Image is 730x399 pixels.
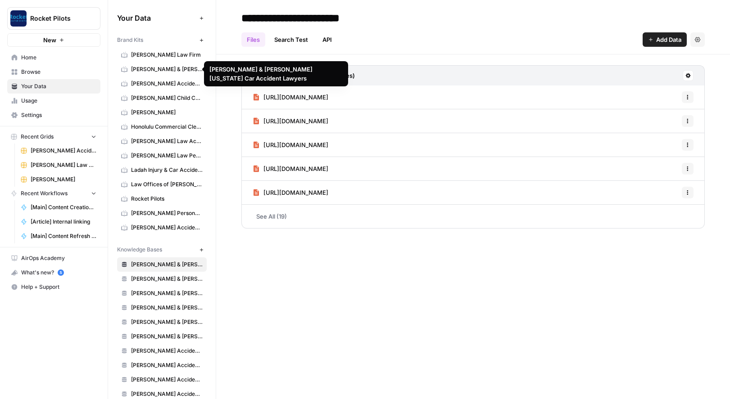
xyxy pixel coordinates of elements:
[31,232,96,240] span: [Main] Content Refresh Article
[30,14,85,23] span: Rocket Pilots
[117,36,143,44] span: Brand Kits
[131,390,203,398] span: [PERSON_NAME] Accident Attorneys - [PERSON_NAME]
[117,358,207,372] a: [PERSON_NAME] Accident Attorneys - League City
[17,200,100,215] a: [Main] Content Creation Brief
[263,140,328,149] span: [URL][DOMAIN_NAME]
[117,120,207,134] a: Honolulu Commercial Cleaning
[59,270,62,275] text: 5
[131,123,203,131] span: Honolulu Commercial Cleaning
[131,94,203,102] span: [PERSON_NAME] Child Custody & Divorce Attorneys
[117,286,207,300] a: [PERSON_NAME] & [PERSON_NAME] - JC
[7,65,100,79] a: Browse
[131,152,203,160] span: [PERSON_NAME] Law Personal Injury & Car Accident Lawyer
[117,105,207,120] a: [PERSON_NAME]
[209,65,343,83] div: [PERSON_NAME] & [PERSON_NAME] [US_STATE] Car Accident Lawyers
[117,91,207,105] a: [PERSON_NAME] Child Custody & Divorce Attorneys
[7,33,100,47] button: New
[117,315,207,329] a: [PERSON_NAME] & [PERSON_NAME]
[117,13,196,23] span: Your Data
[131,275,203,283] span: [PERSON_NAME] & [PERSON_NAME] - Independence
[117,177,207,192] a: Law Offices of [PERSON_NAME]
[117,62,207,76] a: [PERSON_NAME] & [PERSON_NAME] [US_STATE] Car Accident Lawyers
[117,257,207,272] a: [PERSON_NAME] & [PERSON_NAME] - Florissant
[117,48,207,62] a: [PERSON_NAME] Law Firm
[131,65,203,73] span: [PERSON_NAME] & [PERSON_NAME] [US_STATE] Car Accident Lawyers
[263,164,328,173] span: [URL][DOMAIN_NAME]
[7,7,100,30] button: Workspace: Rocket Pilots
[21,97,96,105] span: Usage
[17,143,100,158] a: [PERSON_NAME] Accident Attorneys
[117,163,207,177] a: Ladah Injury & Car Accident Lawyers [GEOGRAPHIC_DATA]
[253,133,328,157] a: [URL][DOMAIN_NAME]
[253,157,328,180] a: [URL][DOMAIN_NAME]
[131,51,203,59] span: [PERSON_NAME] Law Firm
[117,134,207,148] a: [PERSON_NAME] Law Accident Attorneys
[7,50,100,65] a: Home
[131,318,203,326] span: [PERSON_NAME] & [PERSON_NAME]
[117,206,207,220] a: [PERSON_NAME] Personal Injury & Car Accident Lawyer
[131,260,203,269] span: [PERSON_NAME] & [PERSON_NAME] - Florissant
[7,265,100,280] button: What's new? 5
[131,108,203,117] span: [PERSON_NAME]
[253,181,328,204] a: [URL][DOMAIN_NAME]
[117,246,162,254] span: Knowledge Bases
[117,300,207,315] a: [PERSON_NAME] & [PERSON_NAME] - [US_STATE]
[117,148,207,163] a: [PERSON_NAME] Law Personal Injury & Car Accident Lawyer
[21,254,96,262] span: AirOps Academy
[43,36,56,45] span: New
[131,180,203,188] span: Law Offices of [PERSON_NAME]
[117,329,207,344] a: [PERSON_NAME] & [PERSON_NAME] - [GEOGRAPHIC_DATA][PERSON_NAME]
[117,344,207,358] a: [PERSON_NAME] Accident Attorneys - [GEOGRAPHIC_DATA]
[131,224,203,232] span: [PERSON_NAME] Accident Attorneys
[656,35,681,44] span: Add Data
[131,195,203,203] span: Rocket Pilots
[31,203,96,211] span: [Main] Content Creation Brief
[21,111,96,119] span: Settings
[7,108,100,122] a: Settings
[131,347,203,355] span: [PERSON_NAME] Accident Attorneys - [GEOGRAPHIC_DATA]
[263,117,328,126] span: [URL][DOMAIN_NAME]
[58,269,64,276] a: 5
[117,372,207,387] a: [PERSON_NAME] Accident Attorneys - [GEOGRAPHIC_DATA]
[131,376,203,384] span: [PERSON_NAME] Accident Attorneys - [GEOGRAPHIC_DATA]
[17,215,100,229] a: [Article] Internal linking
[117,192,207,206] a: Rocket Pilots
[317,32,337,47] a: API
[21,189,68,197] span: Recent Workflows
[263,93,328,102] span: [URL][DOMAIN_NAME]
[131,332,203,341] span: [PERSON_NAME] & [PERSON_NAME] - [GEOGRAPHIC_DATA][PERSON_NAME]
[253,85,328,109] a: [URL][DOMAIN_NAME]
[21,133,54,141] span: Recent Grids
[21,283,96,291] span: Help + Support
[31,161,96,169] span: [PERSON_NAME] Law Personal Injury & Car Accident Lawyers
[17,229,100,243] a: [Main] Content Refresh Article
[21,54,96,62] span: Home
[131,137,203,145] span: [PERSON_NAME] Law Accident Attorneys
[17,172,100,187] a: [PERSON_NAME]
[17,158,100,172] a: [PERSON_NAME] Law Personal Injury & Car Accident Lawyers
[21,68,96,76] span: Browse
[131,209,203,217] span: [PERSON_NAME] Personal Injury & Car Accident Lawyer
[263,188,328,197] span: [URL][DOMAIN_NAME]
[131,166,203,174] span: Ladah Injury & Car Accident Lawyers [GEOGRAPHIC_DATA]
[253,109,328,133] a: [URL][DOMAIN_NAME]
[7,130,100,143] button: Recent Grids
[117,76,207,91] a: [PERSON_NAME] Accident Attorneys
[21,82,96,90] span: Your Data
[31,175,96,184] span: [PERSON_NAME]
[117,220,207,235] a: [PERSON_NAME] Accident Attorneys
[241,32,265,47] a: Files
[643,32,687,47] button: Add Data
[131,289,203,297] span: [PERSON_NAME] & [PERSON_NAME] - JC
[31,147,96,155] span: [PERSON_NAME] Accident Attorneys
[7,280,100,294] button: Help + Support
[7,94,100,108] a: Usage
[7,251,100,265] a: AirOps Academy
[10,10,27,27] img: Rocket Pilots Logo
[117,272,207,286] a: [PERSON_NAME] & [PERSON_NAME] - Independence
[269,32,313,47] a: Search Test
[31,218,96,226] span: [Article] Internal linking
[131,304,203,312] span: [PERSON_NAME] & [PERSON_NAME] - [US_STATE]
[131,80,203,88] span: [PERSON_NAME] Accident Attorneys
[8,266,100,279] div: What's new?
